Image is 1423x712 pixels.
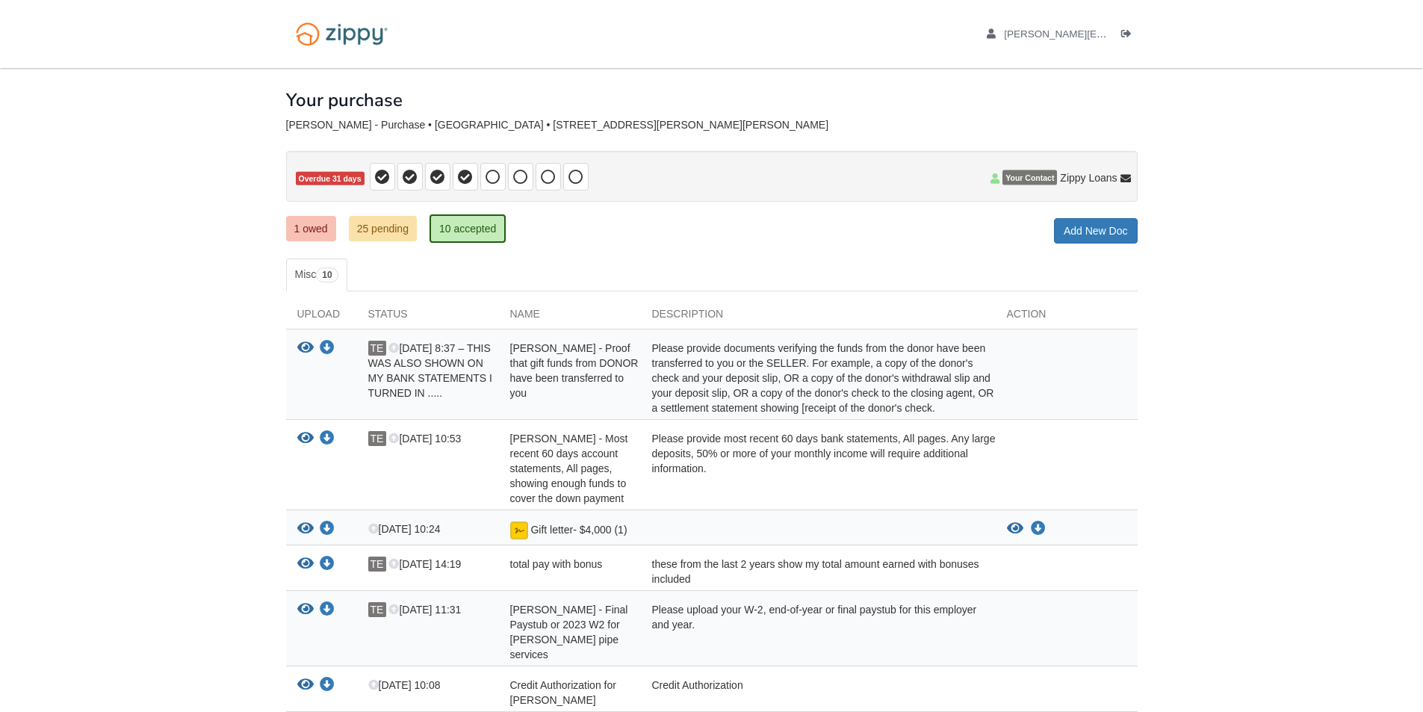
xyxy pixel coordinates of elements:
[320,559,335,571] a: Download total pay with bonus
[510,558,603,570] span: total pay with bonus
[388,604,461,616] span: [DATE] 11:31
[368,523,441,535] span: [DATE] 10:24
[357,306,499,329] div: Status
[1007,521,1023,536] button: View Gift letter- $4,000 (1)
[286,90,403,110] h1: Your purchase
[641,602,996,662] div: Please upload your W-2, end-of-year or final paystub for this employer and year.
[297,557,314,572] button: View total pay with bonus
[286,15,397,53] img: Logo
[510,342,639,399] span: [PERSON_NAME] - Proof that gift funds from DONOR have been transferred to you
[1031,523,1046,535] a: Download Gift letter- $4,000 (1)
[510,604,628,660] span: [PERSON_NAME] - Final Paystub or 2023 W2 for [PERSON_NAME] pipe services
[368,342,492,399] span: [DATE] 8:37 – THIS WAS ALSO SHOWN ON MY BANK STATEMENTS I TURNED IN .....
[297,678,314,693] button: View Credit Authorization for TAMMY ELLIS
[510,521,528,539] img: Document accepted
[286,306,357,329] div: Upload
[499,306,641,329] div: Name
[286,119,1138,131] div: [PERSON_NAME] - Purchase • [GEOGRAPHIC_DATA] • [STREET_ADDRESS][PERSON_NAME][PERSON_NAME]
[510,679,616,706] span: Credit Authorization for [PERSON_NAME]
[641,678,996,708] div: Credit Authorization
[286,216,336,241] a: 1 owed
[996,306,1138,329] div: Action
[1004,28,1341,40] span: tammy.vestal@yahoo.com
[368,557,386,572] span: TE
[641,557,996,586] div: these from the last 2 years show my total amount earned with bonuses included
[368,341,386,356] span: TE
[296,172,365,186] span: Overdue 31 days
[368,431,386,446] span: TE
[641,306,996,329] div: Description
[987,28,1342,43] a: edit profile
[530,524,627,536] span: Gift letter- $4,000 (1)
[368,602,386,617] span: TE
[1054,218,1138,244] a: Add New Doc
[641,431,996,506] div: Please provide most recent 60 days bank statements, All pages. Any large deposits, 50% or more of...
[320,680,335,692] a: Download Credit Authorization for TAMMY ELLIS
[641,341,996,415] div: Please provide documents verifying the funds from the donor have been transferred to you or the S...
[297,521,314,537] button: View Gift letter- $4,000 (1)
[510,433,628,504] span: [PERSON_NAME] - Most recent 60 days account statements, All pages, showing enough funds to cover ...
[388,433,461,445] span: [DATE] 10:53
[297,341,314,356] button: View Tammy - Proof that gift funds from DONOR have been transferred to you
[286,259,347,291] a: Misc
[1060,170,1117,185] span: Zippy Loans
[368,679,441,691] span: [DATE] 10:08
[297,602,314,618] button: View TAMMY ELLIS - Final Paystub or 2023 W2 for Stauffer pipe services
[320,604,335,616] a: Download TAMMY ELLIS - Final Paystub or 2023 W2 for Stauffer pipe services
[320,524,335,536] a: Download Gift letter- $4,000 (1)
[430,214,506,243] a: 10 accepted
[316,267,338,282] span: 10
[349,216,417,241] a: 25 pending
[320,343,335,355] a: Download Tammy - Proof that gift funds from DONOR have been transferred to you
[1002,170,1057,185] span: Your Contact
[388,558,461,570] span: [DATE] 14:19
[320,433,335,445] a: Download TAMMY ELLIS - Most recent 60 days account statements, All pages, showing enough funds to...
[297,431,314,447] button: View TAMMY ELLIS - Most recent 60 days account statements, All pages, showing enough funds to cov...
[1121,28,1138,43] a: Log out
